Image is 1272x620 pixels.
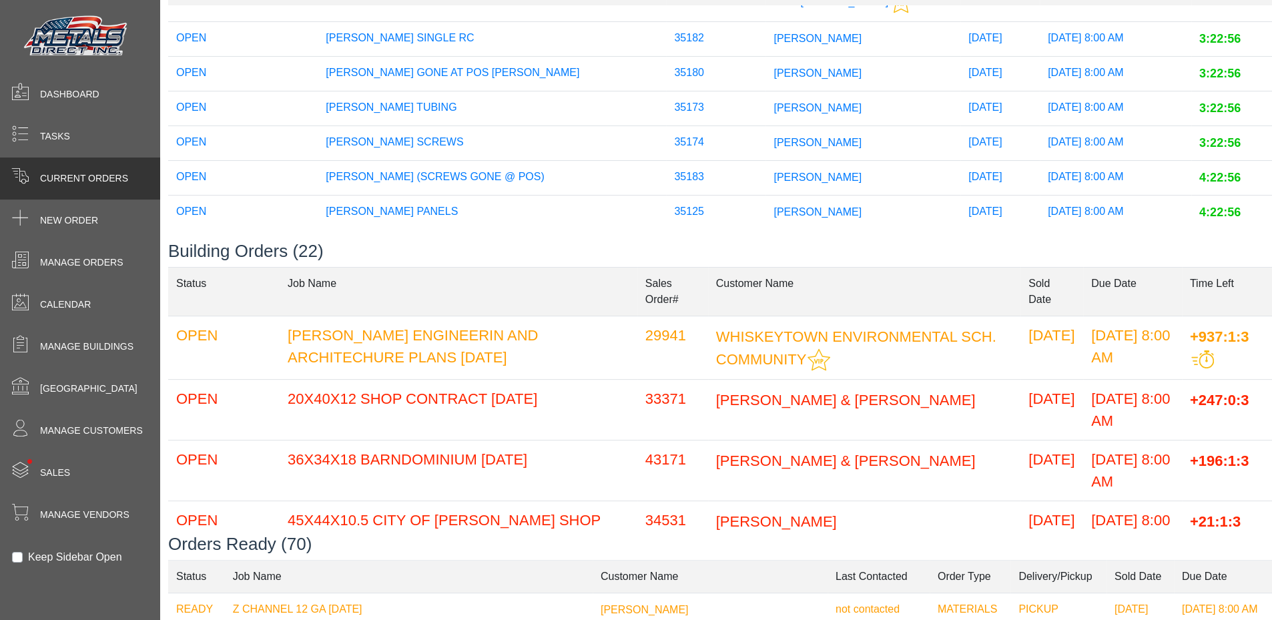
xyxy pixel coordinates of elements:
[637,379,708,440] td: 33371
[593,560,828,593] td: Customer Name
[773,33,862,44] span: [PERSON_NAME]
[318,126,666,161] td: [PERSON_NAME] SCREWS
[1191,350,1214,368] img: This order should be prioritized
[280,501,637,561] td: 45X44X10.5 CITY OF [PERSON_NAME] SHOP CONTRACT [DATE]
[168,379,280,440] td: OPEN
[1083,267,1182,316] td: Due Date
[1020,267,1083,316] td: Sold Date
[168,57,318,91] td: OPEN
[40,172,128,186] span: Current Orders
[1040,196,1191,230] td: [DATE] 8:00 AM
[1083,316,1182,379] td: [DATE] 8:00 AM
[1040,161,1191,196] td: [DATE] 8:00 AM
[666,196,765,230] td: 35125
[1083,440,1182,501] td: [DATE] 8:00 AM
[1040,22,1191,57] td: [DATE] 8:00 AM
[1199,171,1241,184] span: 4:22:56
[666,161,765,196] td: 35183
[1199,67,1241,80] span: 3:22:56
[20,12,133,61] img: Metals Direct Inc Logo
[1199,136,1241,149] span: 3:22:56
[1040,57,1191,91] td: [DATE] 8:00 AM
[1190,391,1249,408] span: +247:0:3
[1083,379,1182,440] td: [DATE] 8:00 AM
[1199,206,1241,219] span: 4:22:56
[666,57,765,91] td: 35180
[1040,126,1191,161] td: [DATE] 8:00 AM
[280,440,637,501] td: 36X34X18 BARNDOMINIUM [DATE]
[808,348,830,371] img: This customer should be prioritized
[40,424,143,438] span: Manage Customers
[1020,316,1083,379] td: [DATE]
[40,214,98,228] span: New Order
[960,57,1040,91] td: [DATE]
[40,382,137,396] span: [GEOGRAPHIC_DATA]
[666,22,765,57] td: 35182
[40,129,70,143] span: Tasks
[318,161,666,196] td: [PERSON_NAME] (SCREWS GONE @ POS)
[168,560,225,593] td: Status
[168,440,280,501] td: OPEN
[637,267,708,316] td: Sales Order#
[168,196,318,230] td: OPEN
[1174,560,1272,593] td: Due Date
[225,560,593,593] td: Job Name
[1040,91,1191,126] td: [DATE] 8:00 AM
[1199,32,1241,45] span: 3:22:56
[318,91,666,126] td: [PERSON_NAME] TUBING
[773,67,862,79] span: [PERSON_NAME]
[1182,267,1272,316] td: Time Left
[930,560,1010,593] td: Order Type
[960,91,1040,126] td: [DATE]
[168,161,318,196] td: OPEN
[168,91,318,126] td: OPEN
[666,91,765,126] td: 35173
[318,22,666,57] td: [PERSON_NAME] SINGLE RC
[168,534,1272,555] h3: Orders Ready (70)
[1190,452,1249,469] span: +196:1:3
[960,126,1040,161] td: [DATE]
[1020,440,1083,501] td: [DATE]
[601,604,689,615] span: [PERSON_NAME]
[318,57,666,91] td: [PERSON_NAME] GONE AT POS [PERSON_NAME]
[1106,560,1174,593] td: Sold Date
[28,549,122,565] label: Keep Sidebar Open
[40,466,70,480] span: Sales
[1010,560,1106,593] td: Delivery/Pickup
[13,440,47,483] span: •
[1190,328,1249,344] span: +937:1:3
[637,316,708,379] td: 29941
[1020,379,1083,440] td: [DATE]
[773,137,862,148] span: [PERSON_NAME]
[666,126,765,161] td: 35174
[773,206,862,218] span: [PERSON_NAME]
[716,391,976,408] span: [PERSON_NAME] & [PERSON_NAME]
[716,328,996,368] span: WHISKEYTOWN ENVIRONMENTAL SCH. COMMUNITY
[1199,101,1241,115] span: 3:22:56
[716,513,837,529] span: [PERSON_NAME]
[708,267,1020,316] td: Customer Name
[40,256,123,270] span: Manage Orders
[1083,501,1182,561] td: [DATE] 8:00 AM
[637,440,708,501] td: 43171
[40,340,133,354] span: Manage Buildings
[1190,513,1241,529] span: +21:1:3
[168,316,280,379] td: OPEN
[168,501,280,561] td: OPEN
[637,501,708,561] td: 34531
[773,172,862,183] span: [PERSON_NAME]
[773,102,862,113] span: [PERSON_NAME]
[168,22,318,57] td: OPEN
[280,267,637,316] td: Job Name
[168,126,318,161] td: OPEN
[318,196,666,230] td: [PERSON_NAME] PANELS
[168,241,1272,262] h3: Building Orders (22)
[1020,501,1083,561] td: [DATE]
[960,22,1040,57] td: [DATE]
[960,196,1040,230] td: [DATE]
[40,87,99,101] span: Dashboard
[960,161,1040,196] td: [DATE]
[40,508,129,522] span: Manage Vendors
[168,267,280,316] td: Status
[280,316,637,379] td: [PERSON_NAME] ENGINEERIN AND ARCHITECHURE PLANS [DATE]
